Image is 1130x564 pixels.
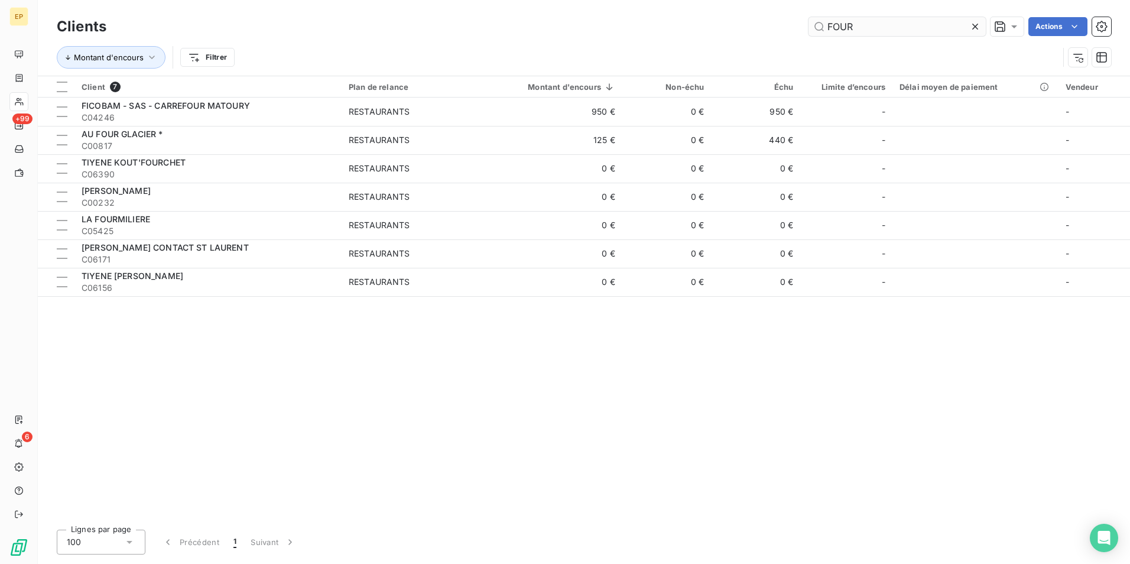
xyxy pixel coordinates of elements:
[12,114,33,124] span: +99
[712,98,801,126] td: 950 €
[882,191,885,203] span: -
[180,48,235,67] button: Filtrer
[9,7,28,26] div: EP
[82,168,335,180] span: C06390
[622,126,712,154] td: 0 €
[1066,248,1069,258] span: -
[882,219,885,231] span: -
[349,248,410,260] div: RESTAURANTS
[900,82,1051,92] div: Délai moyen de paiement
[82,282,335,294] span: C06156
[82,140,335,152] span: C00817
[1066,106,1069,116] span: -
[155,530,226,555] button: Précédent
[82,197,335,209] span: C00232
[808,17,986,36] input: Rechercher
[349,163,410,174] div: RESTAURANTS
[486,268,622,296] td: 0 €
[82,254,335,265] span: C06171
[882,106,885,118] span: -
[1066,192,1069,202] span: -
[82,82,105,92] span: Client
[712,183,801,211] td: 0 €
[226,530,243,555] button: 1
[1028,17,1087,36] button: Actions
[82,186,151,196] span: [PERSON_NAME]
[82,242,249,252] span: [PERSON_NAME] CONTACT ST LAURENT
[1090,524,1118,552] div: Open Intercom Messenger
[1066,163,1069,173] span: -
[82,214,150,224] span: LA FOURMILIERE
[22,432,33,442] span: 6
[82,225,335,237] span: C05425
[622,239,712,268] td: 0 €
[712,239,801,268] td: 0 €
[82,129,163,139] span: AU FOUR GLACIER *
[882,248,885,260] span: -
[349,191,410,203] div: RESTAURANTS
[233,536,236,548] span: 1
[486,126,622,154] td: 125 €
[622,183,712,211] td: 0 €
[712,154,801,183] td: 0 €
[622,154,712,183] td: 0 €
[882,134,885,146] span: -
[243,530,303,555] button: Suivant
[349,106,410,118] div: RESTAURANTS
[1066,220,1069,230] span: -
[622,211,712,239] td: 0 €
[1066,82,1123,92] div: Vendeur
[82,271,183,281] span: TIYENE [PERSON_NAME]
[882,276,885,288] span: -
[486,211,622,239] td: 0 €
[82,157,186,167] span: TIYENE KOUT'FOURCHET
[57,16,106,37] h3: Clients
[349,134,410,146] div: RESTAURANTS
[110,82,121,92] span: 7
[486,98,622,126] td: 950 €
[349,276,410,288] div: RESTAURANTS
[712,268,801,296] td: 0 €
[1066,277,1069,287] span: -
[486,154,622,183] td: 0 €
[629,82,704,92] div: Non-échu
[493,82,615,92] div: Montant d'encours
[349,82,479,92] div: Plan de relance
[74,53,144,62] span: Montant d'encours
[349,219,410,231] div: RESTAURANTS
[67,536,81,548] span: 100
[712,211,801,239] td: 0 €
[57,46,165,69] button: Montant d'encours
[712,126,801,154] td: 440 €
[719,82,794,92] div: Échu
[622,268,712,296] td: 0 €
[486,239,622,268] td: 0 €
[486,183,622,211] td: 0 €
[1066,135,1069,145] span: -
[882,163,885,174] span: -
[82,112,335,124] span: C04246
[9,538,28,557] img: Logo LeanPay
[807,82,885,92] div: Limite d’encours
[82,101,250,111] span: FICOBAM - SAS - CARREFOUR MATOURY
[622,98,712,126] td: 0 €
